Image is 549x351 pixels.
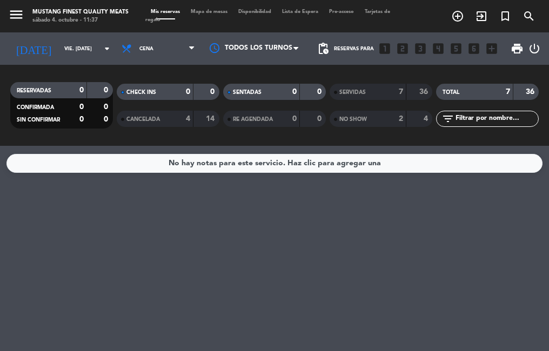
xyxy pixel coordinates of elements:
[126,90,156,95] span: CHECK INS
[467,42,481,56] i: looks_6
[32,8,129,16] div: Mustang Finest Quality Meats
[139,46,153,52] span: Cena
[413,42,427,56] i: looks_3
[79,86,84,94] strong: 0
[528,32,541,65] div: LOG OUT
[104,116,110,123] strong: 0
[334,46,374,52] span: Reservas para
[454,113,538,125] input: Filtrar por nombre...
[399,115,403,123] strong: 2
[523,10,535,23] i: search
[277,9,324,14] span: Lista de Espera
[17,105,54,110] span: CONFIRMADA
[233,90,262,95] span: SENTADAS
[378,42,392,56] i: looks_one
[292,88,297,96] strong: 0
[431,42,445,56] i: looks_4
[511,42,524,55] span: print
[126,117,160,122] span: CANCELADA
[104,103,110,111] strong: 0
[185,9,233,14] span: Mapa de mesas
[8,6,24,23] i: menu
[451,10,464,23] i: add_circle_outline
[526,88,537,96] strong: 36
[324,9,359,14] span: Pre-acceso
[506,88,510,96] strong: 7
[399,88,403,96] strong: 7
[419,88,430,96] strong: 36
[186,115,190,123] strong: 4
[79,116,84,123] strong: 0
[186,88,190,96] strong: 0
[8,6,24,26] button: menu
[339,90,366,95] span: SERVIDAS
[101,42,113,55] i: arrow_drop_down
[233,117,273,122] span: RE AGENDADA
[499,10,512,23] i: turned_in_not
[396,42,410,56] i: looks_two
[339,117,367,122] span: NO SHOW
[206,115,217,123] strong: 14
[475,10,488,23] i: exit_to_app
[317,88,324,96] strong: 0
[169,157,381,170] div: No hay notas para este servicio. Haz clic para agregar una
[317,115,324,123] strong: 0
[441,112,454,125] i: filter_list
[485,42,499,56] i: add_box
[32,16,129,24] div: sábado 4. octubre - 11:37
[145,9,185,14] span: Mis reservas
[17,117,60,123] span: SIN CONFIRMAR
[317,42,330,55] span: pending_actions
[528,42,541,55] i: power_settings_new
[424,115,430,123] strong: 4
[233,9,277,14] span: Disponibilidad
[17,88,51,93] span: RESERVADAS
[8,38,59,59] i: [DATE]
[449,42,463,56] i: looks_5
[443,90,459,95] span: TOTAL
[292,115,297,123] strong: 0
[79,103,84,111] strong: 0
[104,86,110,94] strong: 0
[210,88,217,96] strong: 0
